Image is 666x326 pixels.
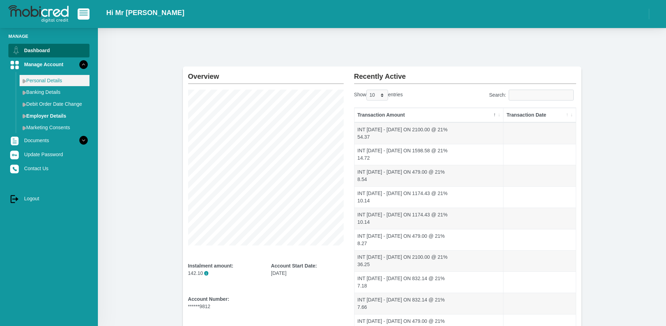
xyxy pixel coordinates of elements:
[22,79,26,83] img: menu arrow
[20,98,89,110] a: Debit Order Date Change
[271,263,317,269] b: Account Start Date:
[20,75,89,86] a: Personal Details
[503,108,575,123] th: Transaction Date: activate to sort column ascending
[22,90,26,95] img: menu arrow
[354,67,576,81] h2: Recently Active
[8,192,89,205] a: Logout
[204,271,209,276] span: i
[106,8,184,17] h2: Hi Mr [PERSON_NAME]
[355,123,504,144] td: INT [DATE] - [DATE] ON 2100.00 @ 21% 54.37
[8,134,89,147] a: Documents
[188,296,229,302] b: Account Number:
[188,263,234,269] b: Instalment amount:
[489,90,576,100] label: Search:
[20,86,89,98] a: Banking Details
[8,58,89,71] a: Manage Account
[355,108,504,123] th: Transaction Amount: activate to sort column descending
[271,262,344,277] div: [DATE]
[20,122,89,133] a: Marketing Consents
[8,44,89,57] a: Dashboard
[188,270,261,277] p: 142.10
[20,110,89,122] a: Employer Details
[354,90,403,100] label: Show entries
[355,144,504,165] td: INT [DATE] - [DATE] ON 1598.58 @ 21% 14.72
[355,271,504,293] td: INT [DATE] - [DATE] ON 832.14 @ 21% 7.18
[8,5,69,23] img: logo-mobicred.svg
[8,33,89,40] li: Manage
[22,126,26,130] img: menu arrow
[355,229,504,250] td: INT [DATE] - [DATE] ON 479.00 @ 21% 8.27
[355,208,504,229] td: INT [DATE] - [DATE] ON 1174.43 @ 21% 10.14
[22,102,26,107] img: menu arrow
[355,165,504,186] td: INT [DATE] - [DATE] ON 479.00 @ 21% 8.54
[8,162,89,175] a: Contact Us
[355,250,504,272] td: INT [DATE] - [DATE] ON 2100.00 @ 21% 36.25
[188,67,344,81] h2: Overview
[22,114,26,118] img: menu arrow
[8,148,89,161] a: Update Password
[355,186,504,208] td: INT [DATE] - [DATE] ON 1174.43 @ 21% 10.14
[366,90,388,100] select: Showentries
[509,90,574,100] input: Search:
[355,293,504,314] td: INT [DATE] - [DATE] ON 832.14 @ 21% 7.66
